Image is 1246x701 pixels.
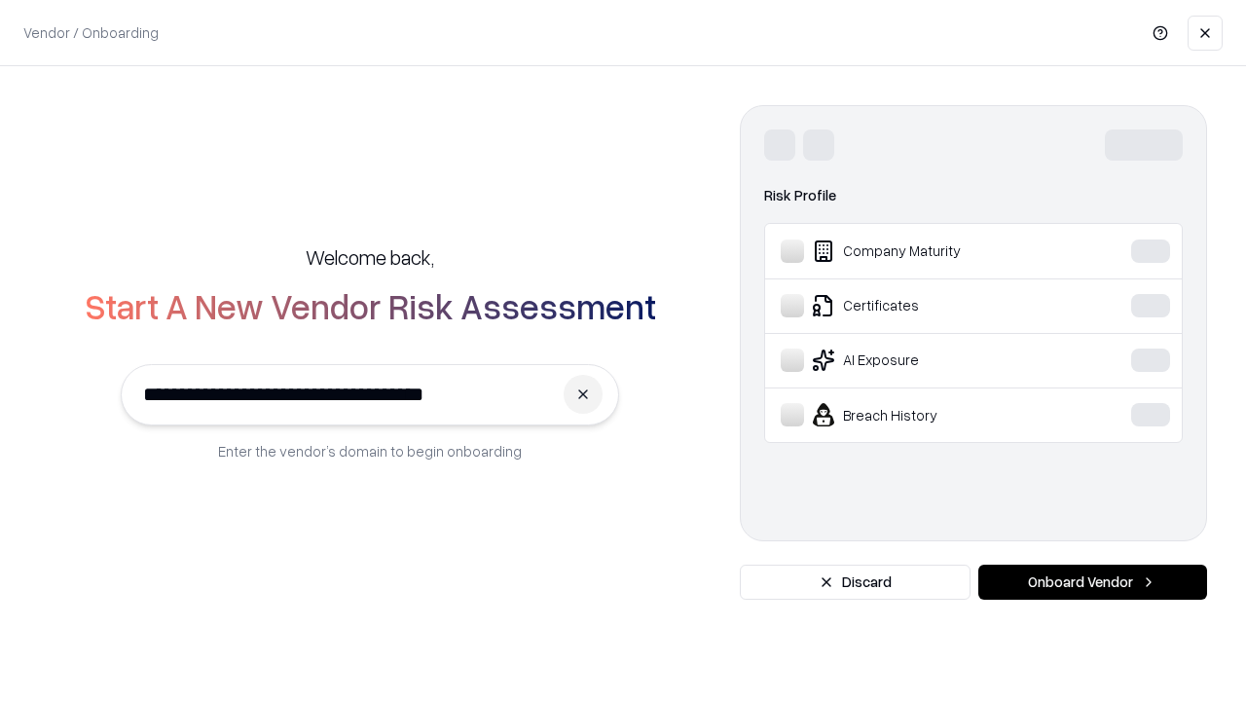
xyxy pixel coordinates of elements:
div: Company Maturity [781,240,1072,263]
h5: Welcome back, [306,243,434,271]
h2: Start A New Vendor Risk Assessment [85,286,656,325]
button: Onboard Vendor [978,565,1207,600]
button: Discard [740,565,971,600]
div: AI Exposure [781,349,1072,372]
div: Certificates [781,294,1072,317]
p: Enter the vendor’s domain to begin onboarding [218,441,522,461]
p: Vendor / Onboarding [23,22,159,43]
div: Risk Profile [764,184,1183,207]
div: Breach History [781,403,1072,426]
